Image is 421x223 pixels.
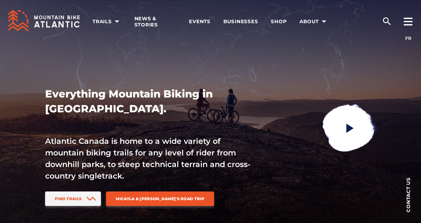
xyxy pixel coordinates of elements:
[45,135,251,182] p: Atlantic Canada is home to a wide variety of mountain biking trails for any level of rider from d...
[189,18,210,25] span: Events
[113,17,122,26] ion-icon: arrow dropdown
[319,17,328,26] ion-icon: arrow dropdown
[271,18,287,25] span: Shop
[134,15,176,28] span: News & Stories
[382,16,392,26] ion-icon: search
[106,191,214,206] a: Micayla & [PERSON_NAME]'s Road Trip
[223,18,258,25] span: Businesses
[405,35,411,41] a: FR
[45,87,251,116] h1: Everything Mountain Biking in [GEOGRAPHIC_DATA].
[344,122,356,134] ion-icon: play
[93,18,122,25] span: Trails
[406,177,411,212] span: Contact us
[395,167,421,222] a: Contact us
[45,191,101,206] a: Find Trails
[299,18,328,25] span: About
[55,196,82,201] span: Find Trails
[116,196,204,201] span: Micayla & [PERSON_NAME]'s Road Trip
